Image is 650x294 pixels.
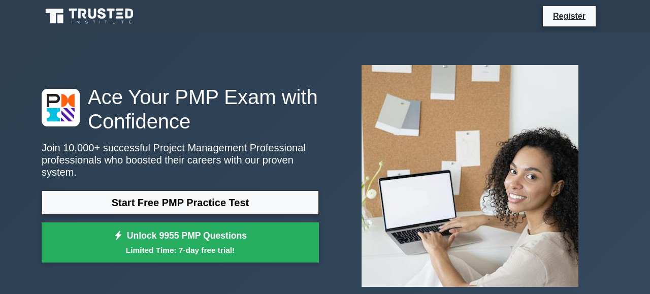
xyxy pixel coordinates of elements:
a: Unlock 9955 PMP QuestionsLimited Time: 7-day free trial! [42,222,319,263]
p: Join 10,000+ successful Project Management Professional professionals who boosted their careers w... [42,142,319,178]
a: Register [547,10,592,22]
a: Start Free PMP Practice Test [42,190,319,215]
h1: Ace Your PMP Exam with Confidence [42,85,319,134]
small: Limited Time: 7-day free trial! [54,244,306,256]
